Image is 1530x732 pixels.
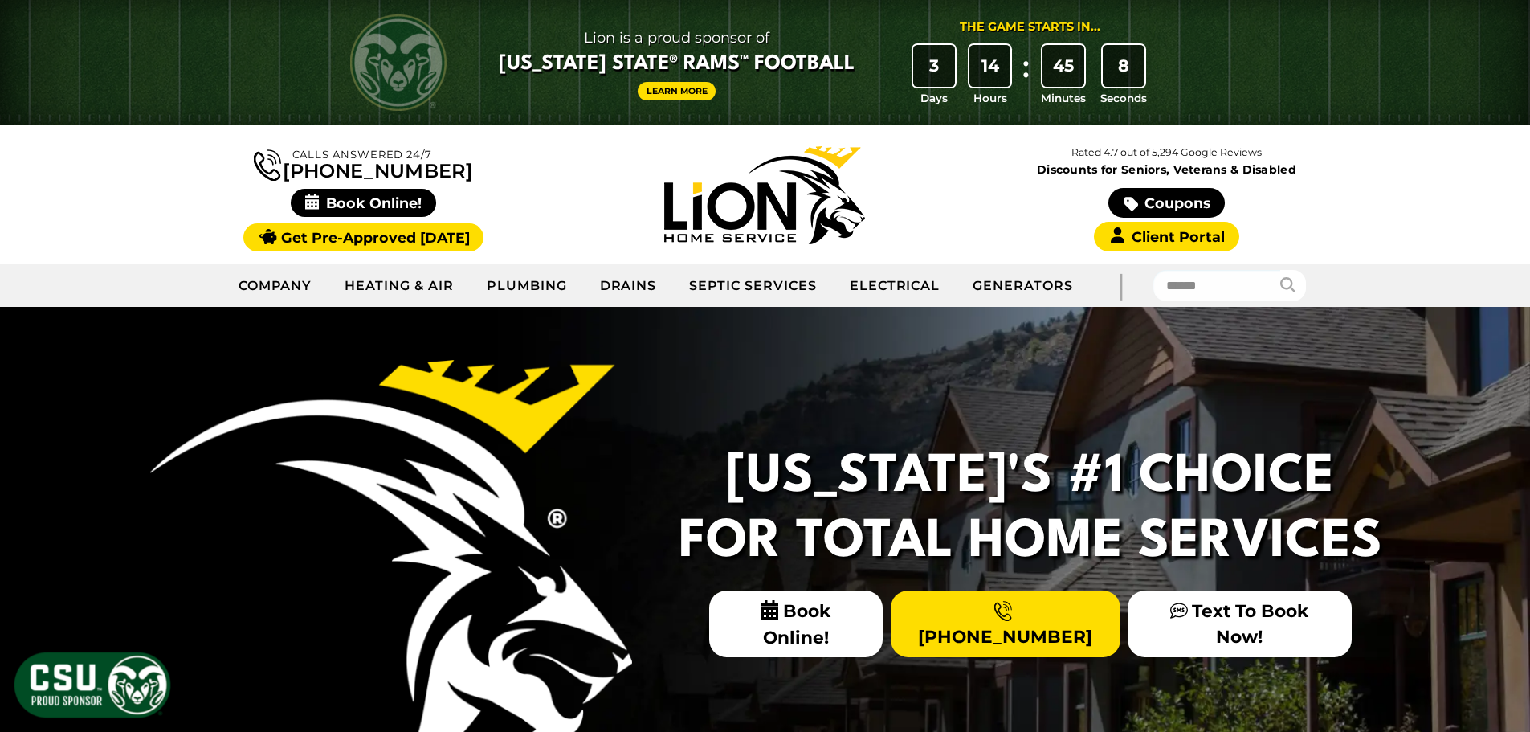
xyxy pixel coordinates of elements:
[957,266,1089,306] a: Generators
[350,14,447,111] img: CSU Rams logo
[499,51,855,78] span: [US_STATE] State® Rams™ Football
[471,266,584,306] a: Plumbing
[1108,188,1224,218] a: Coupons
[1100,90,1147,106] span: Seconds
[669,445,1392,575] h2: [US_STATE]'s #1 Choice For Total Home Services
[891,591,1120,656] a: [PHONE_NUMBER]
[834,266,957,306] a: Electrical
[973,90,1007,106] span: Hours
[1042,45,1084,87] div: 45
[913,45,955,87] div: 3
[960,18,1100,36] div: The Game Starts in...
[1041,90,1086,106] span: Minutes
[584,266,674,306] a: Drains
[291,189,436,217] span: Book Online!
[673,266,833,306] a: Septic Services
[499,25,855,51] span: Lion is a proud sponsor of
[1103,45,1144,87] div: 8
[254,146,472,181] a: [PHONE_NUMBER]
[638,82,716,100] a: Learn More
[969,164,1365,175] span: Discounts for Seniors, Veterans & Disabled
[1094,222,1238,251] a: Client Portal
[1128,591,1351,656] a: Text To Book Now!
[920,90,948,106] span: Days
[243,223,483,251] a: Get Pre-Approved [DATE]
[12,650,173,720] img: CSU Sponsor Badge
[965,144,1367,162] p: Rated 4.7 out of 5,294 Google Reviews
[709,591,883,657] span: Book Online!
[1018,45,1034,107] div: :
[969,45,1011,87] div: 14
[1089,264,1153,307] div: |
[328,266,470,306] a: Heating & Air
[664,146,865,244] img: Lion Home Service
[222,266,329,306] a: Company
